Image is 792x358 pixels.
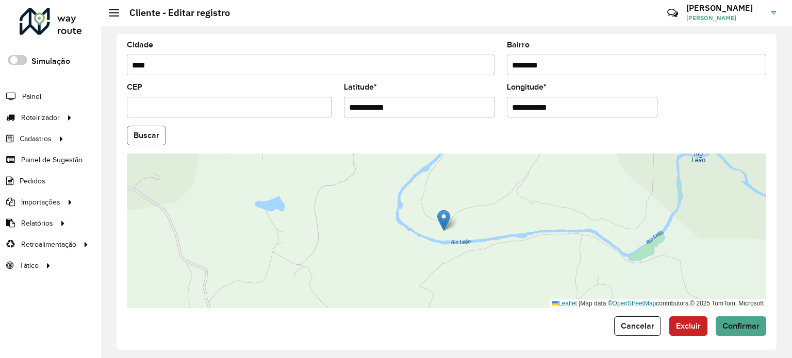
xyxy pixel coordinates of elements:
span: Cancelar [621,321,654,330]
span: Importações [21,197,60,208]
span: Confirmar [722,321,760,330]
span: [PERSON_NAME] [686,13,764,23]
span: Roteirizador [21,112,60,123]
label: Cidade [127,39,153,51]
div: Map data © contributors,© 2025 TomTom, Microsoft [550,299,766,308]
a: OpenStreetMap [613,300,656,307]
button: Cancelar [614,316,661,336]
span: Cadastros [20,133,52,144]
label: Simulação [31,55,70,67]
span: Excluir [676,321,701,330]
label: CEP [127,81,142,93]
span: Pedidos [20,176,45,186]
label: Longitude [507,81,547,93]
button: Buscar [127,126,166,145]
span: Retroalimentação [21,239,76,250]
button: Excluir [669,316,707,336]
span: | [579,300,580,307]
span: Tático [20,260,39,271]
span: Relatórios [21,218,53,229]
button: Confirmar [716,316,766,336]
label: Latitude [344,81,377,93]
span: Painel [22,91,41,102]
a: Contato Rápido [662,2,684,24]
a: Leaflet [552,300,577,307]
span: Painel de Sugestão [21,155,82,165]
h3: [PERSON_NAME] [686,3,764,13]
label: Bairro [507,39,530,51]
h2: Cliente - Editar registro [119,7,230,19]
img: Marker [437,210,450,231]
